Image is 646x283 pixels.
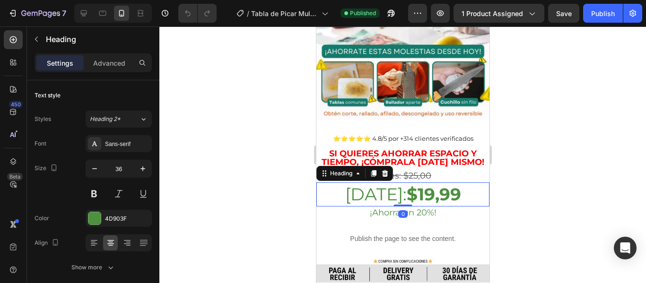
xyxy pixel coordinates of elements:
[247,9,249,18] span: /
[86,111,152,128] button: Heading 2*
[591,9,615,18] div: Publish
[350,9,376,17] span: Published
[583,4,623,23] button: Publish
[62,8,66,19] p: 7
[46,34,148,45] p: Heading
[47,58,73,68] p: Settings
[35,162,60,175] div: Size
[251,9,318,18] span: Tabla de Picar Multifuncional
[454,4,544,23] button: 1 product assigned
[93,58,125,68] p: Advanced
[90,115,121,123] span: Heading 2*
[71,263,115,272] div: Show more
[35,115,51,123] div: Styles
[105,140,149,148] div: Sans-serif
[462,9,523,18] span: 1 product assigned
[4,4,70,23] button: 7
[178,4,217,23] div: Undo/Redo
[35,139,46,148] div: Font
[556,9,572,17] span: Save
[548,4,579,23] button: Save
[35,214,49,223] div: Color
[35,237,61,249] div: Align
[35,91,61,100] div: Text style
[7,173,23,180] div: Beta
[35,259,152,276] button: Show more
[614,237,637,259] div: Open Intercom Messenger
[105,214,149,223] div: 4D903F
[9,101,23,108] div: 450
[316,26,489,283] iframe: Design area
